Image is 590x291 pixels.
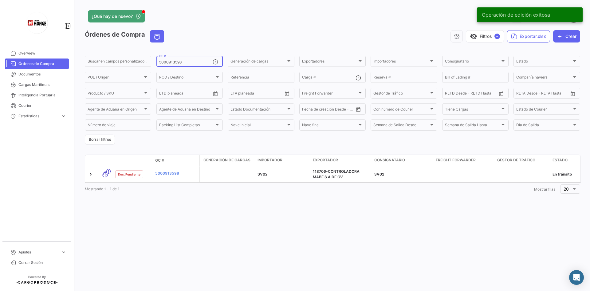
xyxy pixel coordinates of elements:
[258,172,267,176] span: SV02
[18,103,66,108] span: Courier
[258,157,282,163] span: Importador
[5,59,69,69] a: Órdenes de Compra
[553,30,580,42] button: Crear
[88,108,143,112] span: Agente de Aduana en Origen
[470,33,477,40] span: visibility_off
[230,108,286,112] span: Estado Documentación
[433,155,495,166] datatable-header-cell: Freight Forwarder
[88,171,94,177] a: Expand/Collapse Row
[159,76,214,80] span: POD / Destino
[211,89,220,98] button: Open calendar
[155,171,196,176] a: 5000913598
[18,82,66,87] span: Cargas Marítimas
[497,157,535,163] span: Gestor de Tráfico
[317,108,342,112] input: Hasta
[5,90,69,100] a: Inteligencia Portuaria
[150,30,164,42] button: Ocean
[97,158,113,163] datatable-header-cell: Modo de Transporte
[18,113,58,119] span: Estadísticas
[203,157,250,163] span: Generación de cargas
[61,113,66,119] span: expand_more
[445,92,456,96] input: Desde
[246,92,270,96] input: Hasta
[85,30,166,42] h3: Órdenes de Compra
[302,92,357,96] span: Freight Forwarder
[61,249,66,255] span: expand_more
[18,51,66,56] span: Overview
[516,108,572,112] span: Estado de Courier
[88,92,143,96] span: Producto / SKU
[568,89,577,98] button: Open calendar
[516,60,572,64] span: Estado
[482,12,550,18] span: Operación de edición exitosa
[85,187,120,191] span: Mostrando 1 - 1 de 1
[200,155,255,166] datatable-header-cell: Generación de cargas
[5,69,69,79] a: Documentos
[18,61,66,67] span: Órdenes de Compra
[302,124,357,128] span: Nave final
[155,158,164,163] span: OC #
[374,157,405,163] span: Consignatario
[282,89,292,98] button: Open calendar
[113,158,153,163] datatable-header-cell: Estado Doc.
[516,76,572,80] span: Compañía naviera
[373,124,429,128] span: Semana de Salida Desde
[553,157,568,163] span: Estado
[534,187,555,192] span: Mostrar filas
[373,60,429,64] span: Importadores
[516,92,527,96] input: Desde
[230,60,286,64] span: Generación de cargas
[354,105,363,114] button: Open calendar
[159,108,214,112] span: Agente de Aduana en Destino
[5,79,69,90] a: Cargas Marítimas
[159,92,170,96] input: Desde
[507,30,550,42] button: Exportar.xlsx
[497,89,506,98] button: Open calendar
[255,155,310,166] datatable-header-cell: Importador
[372,155,433,166] datatable-header-cell: Consignatario
[466,30,504,42] button: visibility_offFiltros✓
[373,92,429,96] span: Gestor de Tráfico
[495,155,550,166] datatable-header-cell: Gestor de Tráfico
[532,92,556,96] input: Hasta
[302,60,357,64] span: Exportadores
[494,34,500,39] span: ✓
[18,249,58,255] span: Ajustes
[5,48,69,59] a: Overview
[22,7,52,38] img: logo-grupo-monge+(2).png
[230,92,242,96] input: Desde
[302,108,313,112] input: Desde
[445,124,500,128] span: Semana de Salida Hasta
[564,186,569,192] span: 20
[18,71,66,77] span: Documentos
[88,76,143,80] span: POL / Origen
[175,92,199,96] input: Hasta
[516,124,572,128] span: Día de Salida
[373,108,429,112] span: Con número de Courier
[230,124,286,128] span: Nave inicial
[5,100,69,111] a: Courier
[313,169,360,179] span: 118706-CONTROLADORA MABE S.A DE CV
[88,10,145,22] button: ¿Qué hay de nuevo?
[106,169,111,174] span: 1
[569,270,584,285] div: Abrir Intercom Messenger
[153,155,199,166] datatable-header-cell: OC #
[159,124,214,128] span: Packing List Completas
[313,157,338,163] span: Exportador
[445,108,500,112] span: Tiene Cargas
[18,260,66,265] span: Cerrar Sesión
[310,155,372,166] datatable-header-cell: Exportador
[85,135,115,145] button: Borrar filtros
[445,60,500,64] span: Consignatario
[92,13,133,19] span: ¿Qué hay de nuevo?
[18,92,66,98] span: Inteligencia Portuaria
[118,172,140,177] span: Doc. Pendiente
[374,172,384,176] span: SV02
[460,92,485,96] input: Hasta
[436,157,476,163] span: Freight Forwarder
